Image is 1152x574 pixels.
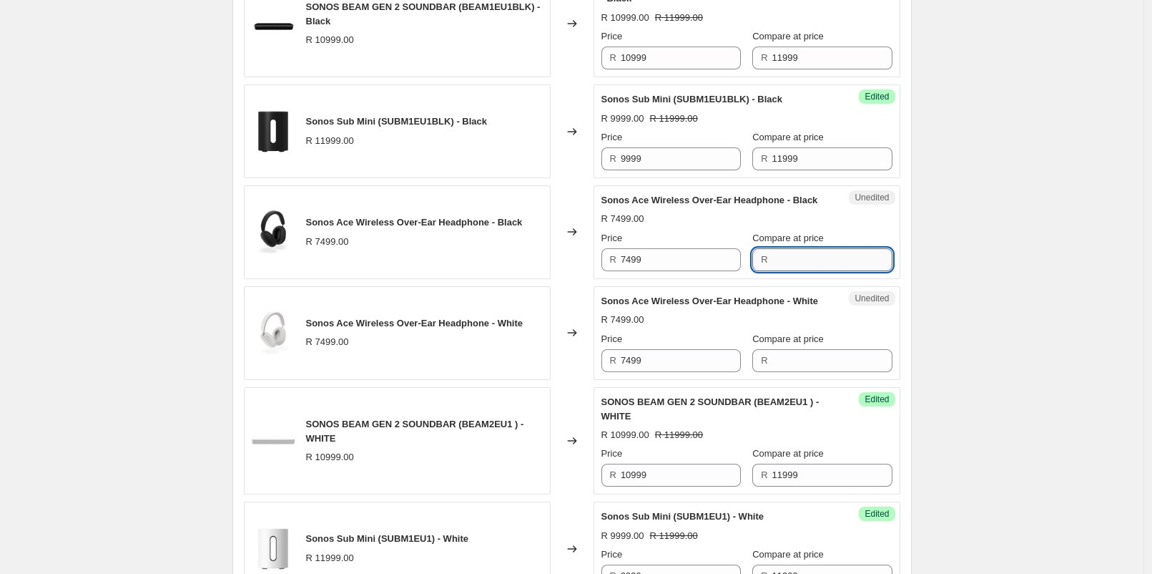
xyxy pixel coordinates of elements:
span: Edited [865,508,889,520]
span: R [761,153,767,164]
div: R 11999.00 [306,134,354,148]
span: Edited [865,91,889,102]
span: Price [601,549,623,560]
span: Edited [865,394,889,405]
span: SONOS BEAM GEN 2 SOUNDBAR (BEAM1EU1BLK) - Black [306,1,541,26]
div: R 10999.00 [601,428,649,442]
strike: R 11999.00 [650,112,698,126]
div: R 9999.00 [601,529,644,543]
span: SONOS BEAM GEN 2 SOUNDBAR (BEAM2EU1 ) - WHITE [306,419,524,444]
span: Price [601,448,623,459]
span: Price [601,233,623,243]
div: R 7499.00 [306,335,349,349]
span: SONOS BEAM GEN 2 SOUNDBAR (BEAM2EU1 ) - WHITE [601,397,819,422]
span: R [610,52,616,63]
span: Compare at price [752,448,824,459]
span: R [761,355,767,366]
span: Compare at price [752,334,824,344]
div: R 10999.00 [306,33,354,47]
img: sonos-beam-sounbar-beam1eu1blk-568838_80x.jpg [252,2,295,45]
div: R 11999.00 [306,551,354,565]
span: Sonos Sub Mini (SUBM1EU1) - White [601,511,764,522]
div: R 9999.00 [601,112,644,126]
span: Sonos Sub Mini (SUBM1EU1BLK) - Black [306,116,488,127]
span: R [610,355,616,366]
span: R [610,153,616,164]
div: R 7499.00 [601,212,644,226]
div: R 10999.00 [601,11,649,25]
strike: R 11999.00 [650,529,698,543]
span: Unedited [855,293,889,304]
span: Compare at price [752,549,824,560]
div: R 7499.00 [306,235,349,249]
span: R [610,254,616,265]
span: Sonos Ace Wireless Over-Ear Headphone - White [601,296,819,306]
span: Price [601,31,623,42]
span: R [761,254,767,265]
span: R [761,470,767,480]
img: 34735de0ce8535cb9fe2af5a78db26dcb4aaa9f1-2500x2500_80x.webp [252,210,295,253]
span: Sonos Sub Mini (SUBM1EU1BLK) - Black [601,94,783,104]
span: Sonos Ace Wireless Over-Ear Headphone - Black [306,217,523,228]
span: Price [601,334,623,344]
div: R 10999.00 [306,450,354,464]
strike: R 11999.00 [655,11,703,25]
span: Sonos Ace Wireless Over-Ear Headphone - White [306,318,523,329]
img: 1_8fc98f94-1a2f-4a95-9578-80100033df60_80x.webp [252,311,295,354]
span: Price [601,132,623,142]
span: Compare at price [752,233,824,243]
span: Compare at price [752,31,824,42]
strike: R 11999.00 [655,428,703,442]
span: R [610,470,616,480]
div: R 7499.00 [601,313,644,327]
span: R [761,52,767,63]
span: Unedited [855,192,889,203]
span: Sonos Ace Wireless Over-Ear Headphone - Black [601,195,818,205]
span: Compare at price [752,132,824,142]
img: 33bcbf65de44286a06a2b1373e44234c0c74e0f0-2500x2500_80x.webp [252,110,295,153]
span: Sonos Sub Mini (SUBM1EU1) - White [306,533,469,544]
img: 236fc8e6c246ecec5001af0905b0950a0f6d45fd-2000x2000_80x.webp [252,527,295,570]
img: 41927522e074ff5ff46f7fbc286301cf72521a36-2480x2480_80x.webp [252,419,295,462]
